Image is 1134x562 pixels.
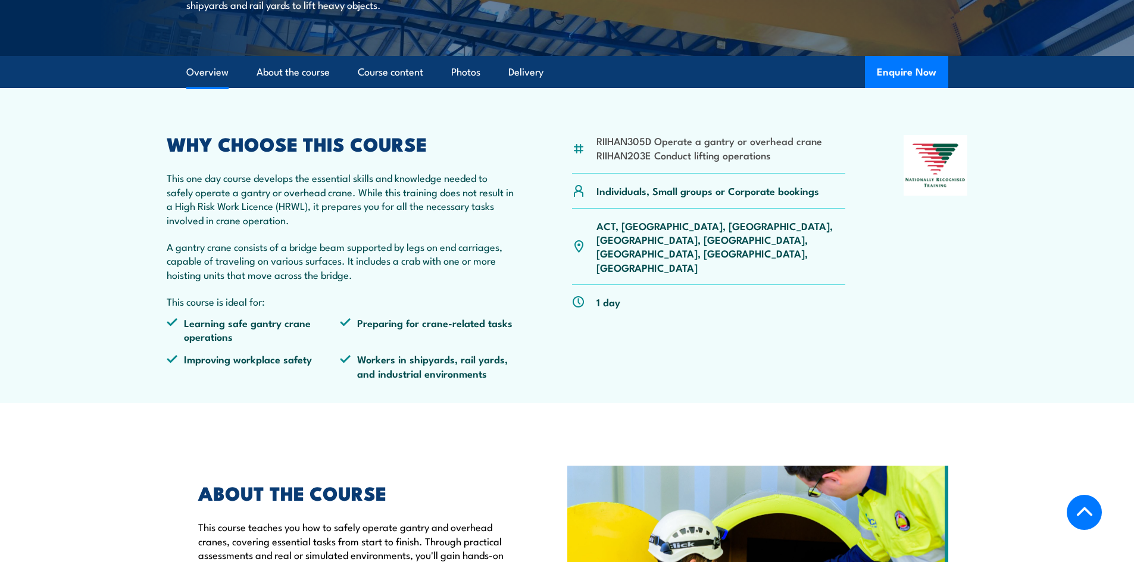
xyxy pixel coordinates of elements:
p: Individuals, Small groups or Corporate bookings [596,184,819,197]
a: Photos [451,56,480,88]
a: About the course [257,56,330,88]
h2: ABOUT THE COURSE [198,484,513,501]
li: Preparing for crane-related tasks [340,316,514,344]
p: 1 day [596,295,620,309]
li: RIIHAN305D Operate a gantry or overhead crane [596,134,822,147]
p: ACT, [GEOGRAPHIC_DATA], [GEOGRAPHIC_DATA], [GEOGRAPHIC_DATA], [GEOGRAPHIC_DATA], [GEOGRAPHIC_DATA... [596,219,846,275]
li: RIIHAN203E Conduct lifting operations [596,148,822,162]
li: Improving workplace safety [167,352,340,380]
a: Overview [186,56,229,88]
img: Nationally Recognised Training logo. [904,135,968,196]
a: Delivery [508,56,543,88]
p: A gantry crane consists of a bridge beam supported by legs on end carriages, capable of traveling... [167,240,514,281]
p: This course is ideal for: [167,294,514,308]
li: Workers in shipyards, rail yards, and industrial environments [340,352,514,380]
a: Course content [358,56,423,88]
h2: WHY CHOOSE THIS COURSE [167,135,514,152]
p: This one day course develops the essential skills and knowledge needed to safely operate a gantry... [167,171,514,227]
li: Learning safe gantry crane operations [167,316,340,344]
button: Enquire Now [865,56,948,88]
